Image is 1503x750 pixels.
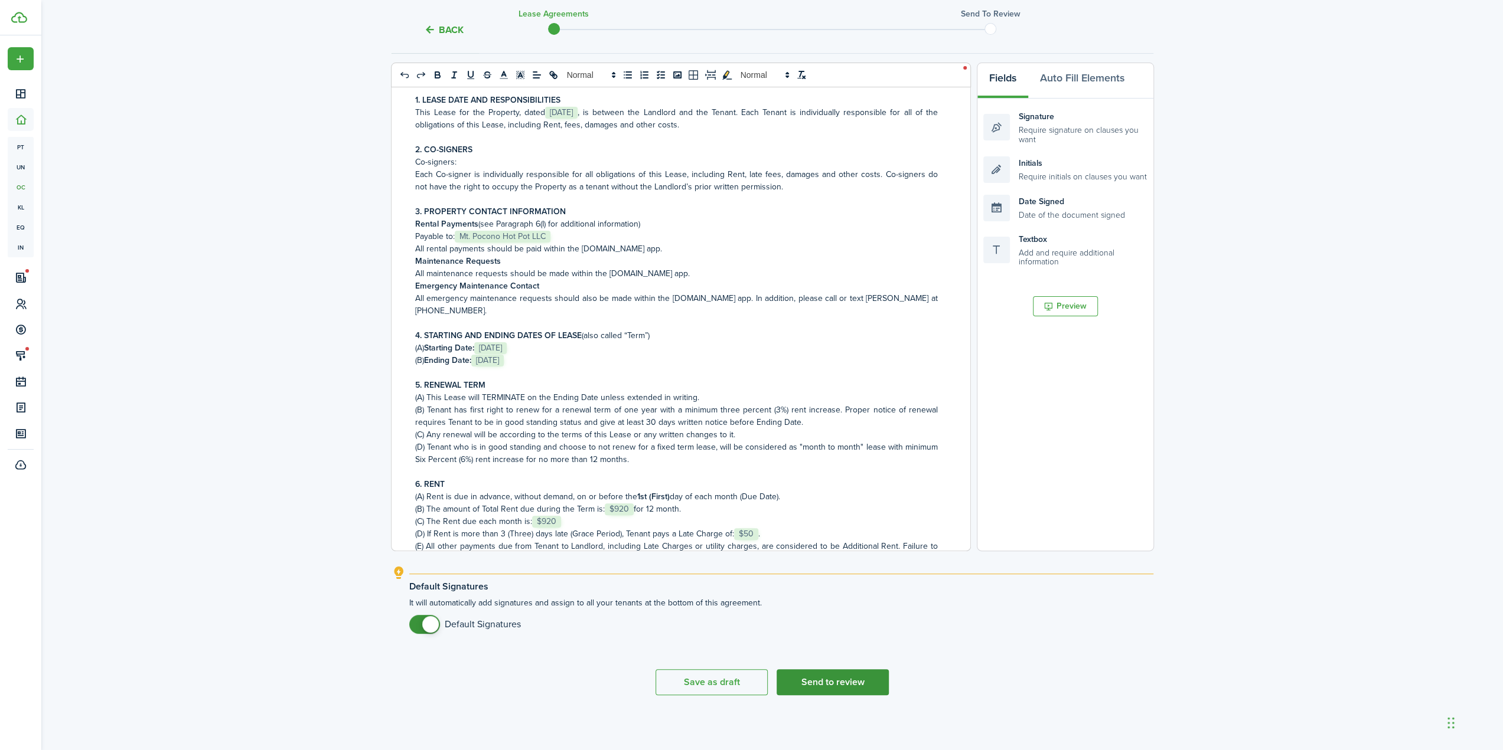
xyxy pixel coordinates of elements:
[686,68,702,82] button: table-better
[415,515,938,528] p: (C) The Rent due each month is:
[424,24,464,36] button: Back
[620,68,636,82] button: list: bullet
[605,503,634,515] span: $920
[8,177,34,197] a: oc
[409,581,1153,592] explanation-title: Default Signatures
[415,503,938,515] p: (B) The amount of Total Rent due during the Term is: for 12 month.
[8,47,34,70] button: Open menu
[8,217,34,237] a: eq
[415,441,938,466] p: (D) Tenant who is in good standing and choose to not renew for a fixed term lease, will be consid...
[415,490,938,503] p: (A) Rent is due in advance, without demand, on or before the day of each month (Due Date).
[415,106,938,131] p: This Lease for the Property, dated , is between the Landlord and the Tenant. Each Tenant is indiv...
[415,255,501,267] strong: Maintenance Requests
[479,68,495,82] button: strike
[415,379,485,391] strong: 5. RENEWAL TERM
[474,342,507,354] span: [DATE]
[734,528,758,540] span: $50
[8,137,34,157] a: pt
[415,143,472,156] strong: 2. CO-SIGNERS
[415,329,582,342] strong: 4. STARTING AND ENDING DATES OF LEASE
[702,68,719,82] button: pageBreak
[415,280,539,292] strong: Emergency Maintenance Contact
[415,94,560,106] strong: 1. LEASE DATE AND RESPONSIBILITIES
[446,68,462,82] button: italic
[415,168,938,193] p: Each Co-signer is individually responsible for all obligations of this Lease, including Rent, lat...
[977,63,1028,99] button: Fields
[415,428,938,441] p: (C) Any renewal will be according to the terms of this Lease or any written changes to it.
[415,205,566,218] strong: 3. PROPERTY CONTACT INFORMATION
[415,528,938,540] p: (D) If Rent is more than 3 (Three) days late (Grace Period), Tenant pays a Late Charge of: .
[415,354,938,366] p: (B)
[462,68,479,82] button: underline
[519,8,589,20] h3: Lease Agreements
[532,516,561,528] span: $920
[793,68,810,82] button: clean
[545,107,578,119] span: [DATE]
[415,267,938,280] p: All maintenance requests should be made within the [DOMAIN_NAME] app.
[415,156,938,168] p: Co-signers:
[1306,623,1503,750] iframe: Chat Widget
[415,230,938,243] p: Payable to:
[396,68,413,82] button: undo: undo
[1033,296,1098,316] button: Preview
[719,68,735,82] button: toggleMarkYellow: markYellow
[11,12,27,23] img: TenantCloud
[424,354,471,366] strong: Ending Date:
[429,68,446,82] button: bold
[415,540,938,565] p: (E) All other payments due from Tenant to Landlord, including Late Charges or utility charges, ar...
[424,342,474,354] strong: Starting Date:
[455,231,550,243] span: Mt. Pocono Hot Pot LLC
[415,292,938,317] p: All emergency maintenance requests should also be made within the [DOMAIN_NAME] app. In addition,...
[415,329,938,342] p: (also called “Term”)
[415,342,938,354] p: (A)
[415,218,938,230] p: (see Paragraph 6(I) for additional information)
[961,8,1021,20] h3: Send to review
[637,490,670,503] strong: 1st (First)
[1028,63,1136,99] button: Auto Fill Elements
[777,669,889,695] button: Send to review
[415,478,445,490] strong: 6. RENT
[636,68,653,82] button: list: ordered
[415,391,938,404] p: (A) This Lease will TERMINATE on the Ending Date unless extended in writing.
[415,243,938,255] p: All rental payments should be paid within the [DOMAIN_NAME] app.
[669,68,686,82] button: image
[545,68,562,82] button: link
[471,355,504,366] span: [DATE]
[8,197,34,217] a: kl
[415,404,938,428] p: (B) Tenant has first right to renew for a renewal term of one year with a minimum three percent (...
[656,669,768,695] button: Save as draft
[409,597,1153,634] explanation-description: It will automatically add signatures and assign to all your tenants at the bottom of this agreement.
[1447,705,1455,741] div: Drag
[415,218,478,230] strong: Rental Payments
[8,157,34,177] a: un
[8,237,34,257] a: in
[392,566,406,580] i: outline
[653,68,669,82] button: list: check
[413,68,429,82] button: redo: redo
